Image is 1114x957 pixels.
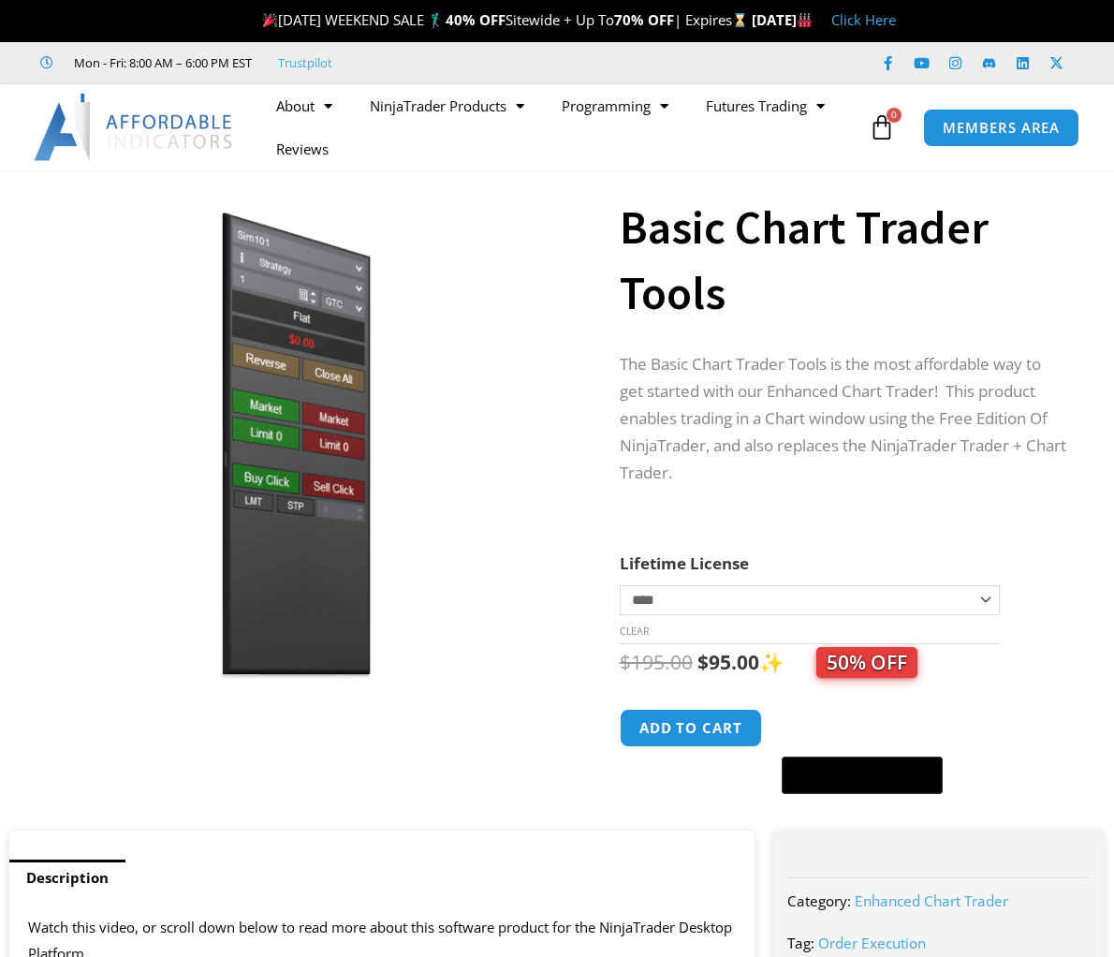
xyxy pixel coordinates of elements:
a: Click Here [831,10,896,29]
span: Mon - Fri: 8:00 AM – 6:00 PM EST [69,52,252,74]
a: Trustpilot [278,52,332,74]
span: 50% OFF [816,647,917,678]
span: MEMBERS AREA [943,121,1060,135]
label: Lifetime License [620,552,749,574]
span: ✨ [759,649,917,675]
a: Programming [543,84,687,127]
a: Enhanced Chart Trader [855,891,1008,910]
span: 0 [887,108,901,123]
img: 🎉 [263,13,277,27]
img: ⌛ [733,13,747,27]
img: 🏭 [798,13,812,27]
nav: Menu [257,84,863,170]
strong: 70% OFF [614,10,674,29]
img: BasicTools [14,203,578,688]
span: Tag: [787,934,814,952]
span: Category: [787,891,851,910]
button: Buy with GPay [782,757,943,794]
a: Clear options [620,625,649,638]
a: 0 [841,100,923,155]
span: $ [697,649,709,675]
a: About [257,84,351,127]
a: Order Execution [818,934,926,952]
a: MEMBERS AREA [923,109,1079,147]
h1: Basic Chart Trader Tools [620,195,1067,326]
a: NinjaTrader Products [351,84,543,127]
bdi: 195.00 [620,649,693,675]
button: Add to cart [620,709,762,747]
a: Reviews [257,127,347,170]
p: The Basic Chart Trader Tools is the most affordable way to get started with our Enhanced Chart Tr... [620,351,1067,487]
a: Futures Trading [687,84,843,127]
img: LogoAI | Affordable Indicators – NinjaTrader [34,94,235,161]
iframe: Secure express checkout frame [778,706,946,751]
span: $ [620,649,631,675]
strong: 40% OFF [446,10,506,29]
a: Description [9,860,125,896]
strong: [DATE] [752,10,813,29]
span: [DATE] WEEKEND SALE 🏌️‍♂️ Sitewide + Up To | Expires [258,10,752,29]
bdi: 95.00 [697,649,759,675]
